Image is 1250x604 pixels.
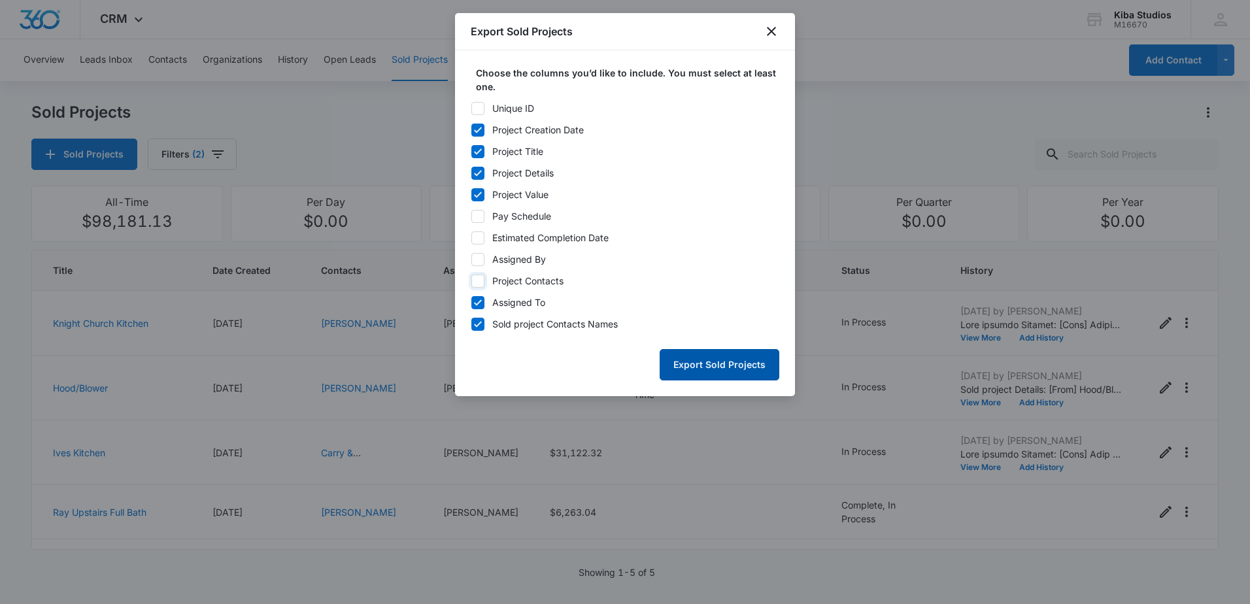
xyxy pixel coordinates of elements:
[492,317,618,331] div: Sold project Contacts Names
[492,188,549,201] div: Project Value
[492,295,545,309] div: Assigned To
[492,166,554,180] div: Project Details
[476,66,785,93] label: Choose the columns you’d like to include. You must select at least one.
[492,209,551,223] div: Pay Schedule
[492,123,584,137] div: Project Creation Date
[471,24,573,39] h1: Export Sold Projects
[492,144,543,158] div: Project Title
[660,349,779,380] button: Export Sold Projects
[492,252,546,266] div: Assigned By
[492,101,534,115] div: Unique ID
[492,274,564,288] div: Project Contacts
[764,24,779,39] button: close
[492,231,609,244] div: Estimated Completion Date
